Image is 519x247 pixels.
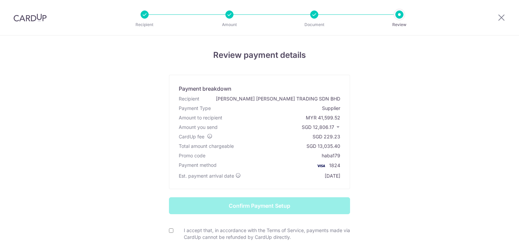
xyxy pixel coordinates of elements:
p: Amount [204,21,254,28]
p: Document [289,21,339,28]
span: CardUp fee [179,134,204,139]
div: Supplier [322,105,340,112]
div: [DATE] [325,173,340,179]
img: <span class="translation_missing" title="translation missing: en.account_steps.new_confirm_form.b... [314,162,328,170]
p: Recipient [120,21,170,28]
p: SGD 12,806.17 [302,124,340,131]
div: [PERSON_NAME] [PERSON_NAME] TRADING SDN BHD [216,95,340,102]
div: haba179 [322,152,340,159]
div: Payment method [179,162,217,170]
div: Amount to recipient [179,114,222,121]
span: Total amount chargeable [179,143,234,149]
div: Amount you send [179,124,218,131]
h4: Review payment details [62,49,457,61]
div: SGD 229.23 [313,133,340,140]
span: 1824 [329,162,340,168]
div: Est. payment arrival date [179,173,241,179]
div: Payment breakdown [179,85,231,93]
label: I accept that, in accordance with the Terms of Service, payments made via CardUp cannot be refund... [177,227,350,241]
div: MYR 41,599.52 [306,114,340,121]
span: SGD 12,806.17 [302,124,334,130]
span: translation missing: en.account_steps.new_confirm_form.xb_payment.header.payment_type [179,105,211,111]
p: Review [374,21,424,28]
iframe: Opens a widget where you can find more information [476,227,512,244]
div: Promo code [179,152,205,159]
div: SGD 13,035.40 [306,143,340,150]
div: Recipient [179,95,199,102]
img: CardUp [14,14,47,22]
